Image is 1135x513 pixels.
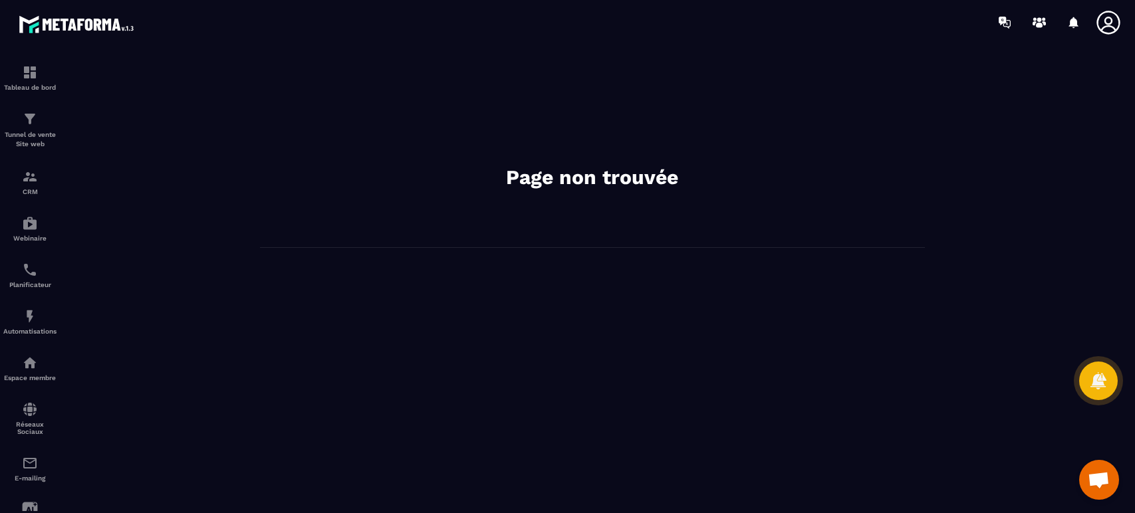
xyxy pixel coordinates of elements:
a: automationsautomationsWebinaire [3,205,57,252]
p: CRM [3,188,57,195]
a: social-networksocial-networkRéseaux Sociaux [3,391,57,445]
p: Tunnel de vente Site web [3,130,57,149]
img: automations [22,308,38,324]
a: formationformationCRM [3,159,57,205]
p: Tableau de bord [3,84,57,91]
p: Automatisations [3,328,57,335]
a: schedulerschedulerPlanificateur [3,252,57,298]
img: email [22,455,38,471]
a: automationsautomationsAutomatisations [3,298,57,345]
img: scheduler [22,262,38,278]
img: formation [22,64,38,80]
img: logo [19,12,138,37]
img: automations [22,355,38,371]
a: formationformationTunnel de vente Site web [3,101,57,159]
a: emailemailE-mailing [3,445,57,492]
p: Planificateur [3,281,57,288]
a: automationsautomationsEspace membre [3,345,57,391]
img: formation [22,169,38,185]
p: Réseaux Sociaux [3,421,57,435]
p: E-mailing [3,474,57,482]
img: social-network [22,401,38,417]
img: formation [22,111,38,127]
a: formationformationTableau de bord [3,54,57,101]
h2: Page non trouvée [393,164,792,191]
p: Webinaire [3,235,57,242]
img: automations [22,215,38,231]
div: Ouvrir le chat [1079,460,1119,500]
p: Espace membre [3,374,57,381]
